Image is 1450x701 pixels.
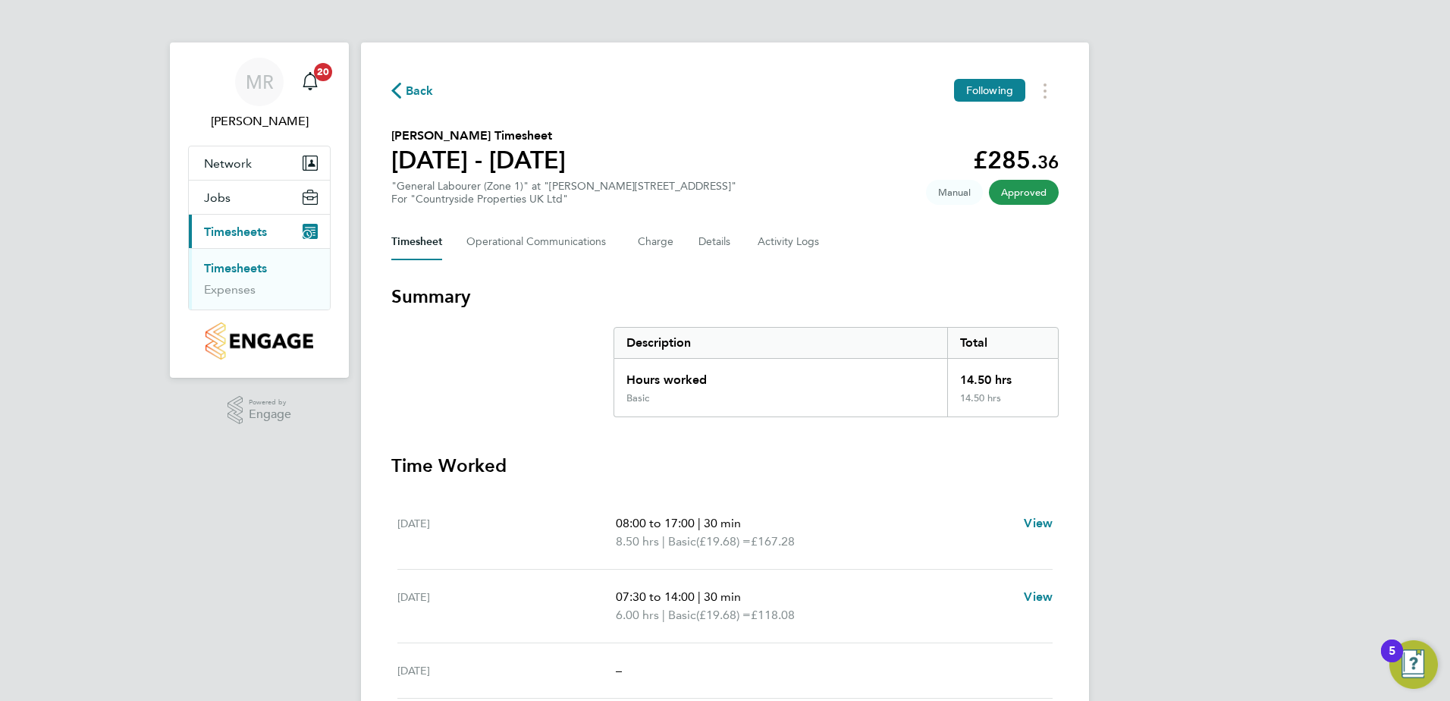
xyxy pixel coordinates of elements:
[391,145,566,175] h1: [DATE] - [DATE]
[614,359,947,392] div: Hours worked
[188,58,331,130] a: MR[PERSON_NAME]
[204,190,231,205] span: Jobs
[698,589,701,604] span: |
[189,181,330,214] button: Jobs
[947,328,1058,358] div: Total
[638,224,674,260] button: Charge
[973,146,1059,174] app-decimal: £285.
[698,224,733,260] button: Details
[249,408,291,421] span: Engage
[616,516,695,530] span: 08:00 to 17:00
[228,396,292,425] a: Powered byEngage
[1024,589,1053,604] span: View
[616,663,622,677] span: –
[1037,151,1059,173] span: 36
[704,589,741,604] span: 30 min
[189,146,330,180] button: Network
[1024,588,1053,606] a: View
[696,608,751,622] span: (£19.68) =
[1024,516,1053,530] span: View
[391,454,1059,478] h3: Time Worked
[926,180,983,205] span: This timesheet was manually created.
[751,534,795,549] span: £167.28
[954,79,1025,102] button: Following
[668,533,696,551] span: Basic
[391,127,566,145] h2: [PERSON_NAME] Timesheet
[668,606,696,624] span: Basic
[204,156,252,171] span: Network
[989,180,1059,205] span: This timesheet has been approved.
[1389,651,1395,671] div: 5
[626,392,649,404] div: Basic
[170,42,349,378] nav: Main navigation
[406,82,434,100] span: Back
[204,261,267,275] a: Timesheets
[397,662,616,680] div: [DATE]
[696,534,751,549] span: (£19.68) =
[704,516,741,530] span: 30 min
[188,112,331,130] span: Martyn Reed
[206,322,312,360] img: countryside-properties-logo-retina.png
[616,589,695,604] span: 07:30 to 14:00
[614,327,1059,417] div: Summary
[616,534,659,549] span: 8.50 hrs
[249,396,291,409] span: Powered by
[616,608,659,622] span: 6.00 hrs
[698,516,701,530] span: |
[295,58,325,106] a: 20
[1389,640,1438,689] button: Open Resource Center, 5 new notifications
[189,248,330,310] div: Timesheets
[751,608,795,622] span: £118.08
[391,81,434,100] button: Back
[188,322,331,360] a: Go to home page
[1031,79,1059,102] button: Timesheets Menu
[466,224,614,260] button: Operational Communications
[397,588,616,624] div: [DATE]
[966,83,1013,97] span: Following
[246,72,274,92] span: MR
[758,224,821,260] button: Activity Logs
[1024,514,1053,533] a: View
[614,328,947,358] div: Description
[947,359,1058,392] div: 14.50 hrs
[391,193,736,206] div: For "Countryside Properties UK Ltd"
[314,63,332,81] span: 20
[662,608,665,622] span: |
[204,225,267,239] span: Timesheets
[189,215,330,248] button: Timesheets
[391,224,442,260] button: Timesheet
[391,284,1059,309] h3: Summary
[204,282,256,297] a: Expenses
[397,514,616,551] div: [DATE]
[391,180,736,206] div: "General Labourer (Zone 1)" at "[PERSON_NAME][STREET_ADDRESS]"
[947,392,1058,417] div: 14.50 hrs
[662,534,665,549] span: |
